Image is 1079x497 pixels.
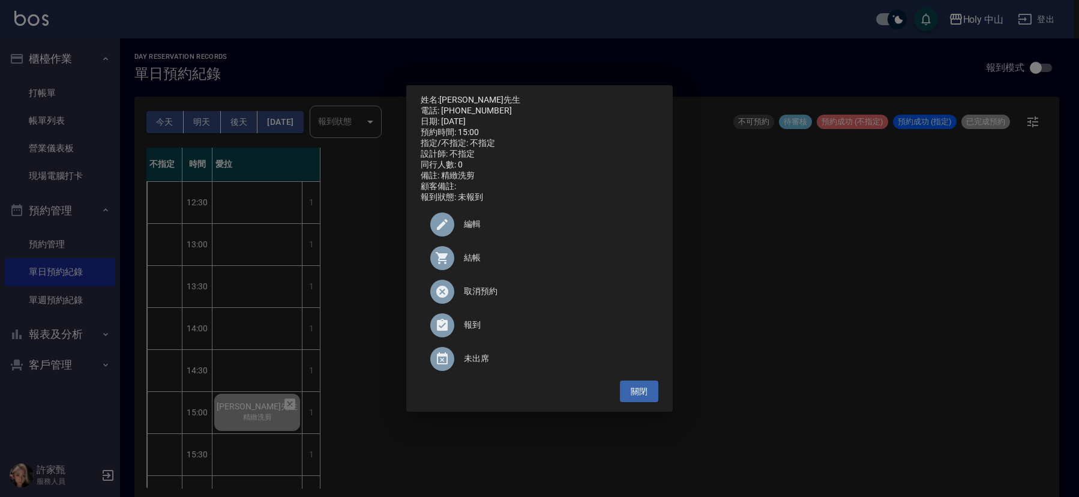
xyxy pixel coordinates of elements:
[421,181,658,192] div: 顧客備註:
[421,138,658,149] div: 指定/不指定: 不指定
[421,309,658,342] div: 報到
[421,192,658,203] div: 報到狀態: 未報到
[620,381,658,403] button: 關閉
[421,106,658,116] div: 電話: [PHONE_NUMBER]
[421,127,658,138] div: 預約時間: 15:00
[421,275,658,309] div: 取消預約
[421,116,658,127] div: 日期: [DATE]
[421,149,658,160] div: 設計師: 不指定
[421,170,658,181] div: 備註: 精緻洗剪
[421,208,658,241] div: 編輯
[464,252,649,264] span: 結帳
[464,352,649,365] span: 未出席
[421,95,658,106] p: 姓名:
[439,95,520,104] a: [PERSON_NAME]先生
[464,218,649,230] span: 編輯
[464,285,649,298] span: 取消預約
[421,241,658,275] a: 結帳
[421,160,658,170] div: 同行人數: 0
[421,342,658,376] div: 未出席
[464,319,649,331] span: 報到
